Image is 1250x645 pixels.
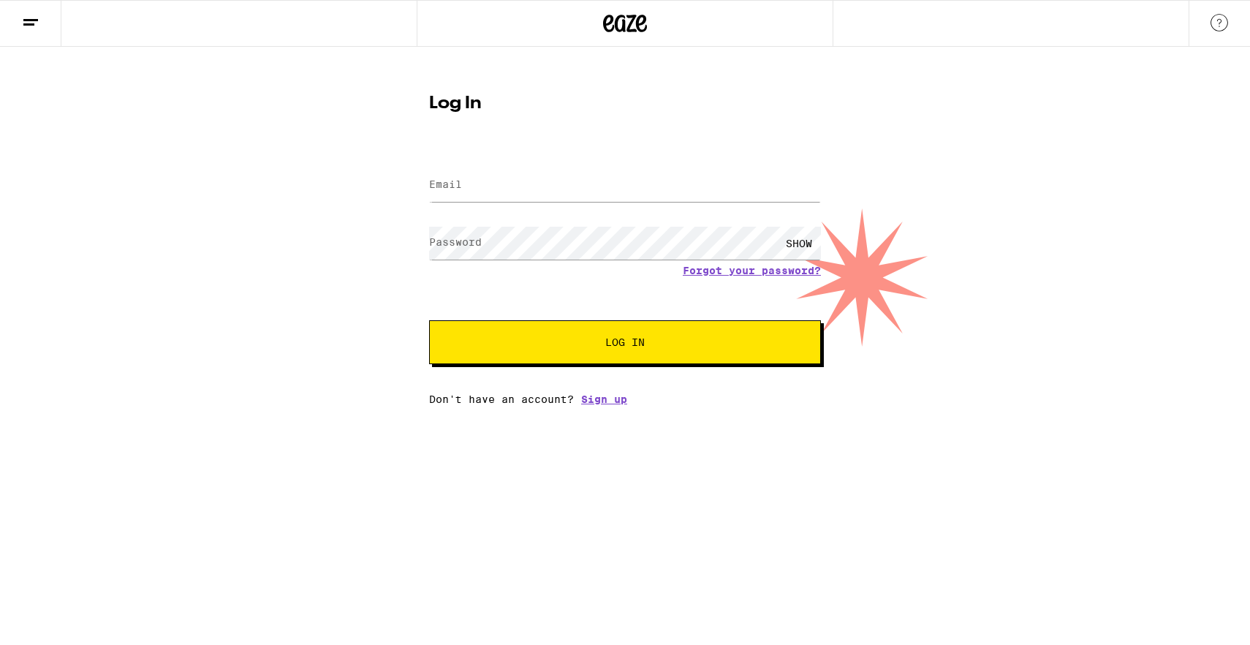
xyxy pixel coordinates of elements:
[777,227,821,260] div: SHOW
[429,95,821,113] h1: Log In
[429,393,821,405] div: Don't have an account?
[581,393,627,405] a: Sign up
[605,337,645,347] span: Log In
[683,265,821,276] a: Forgot your password?
[429,169,821,202] input: Email
[429,178,462,190] label: Email
[429,236,482,248] label: Password
[429,320,821,364] button: Log In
